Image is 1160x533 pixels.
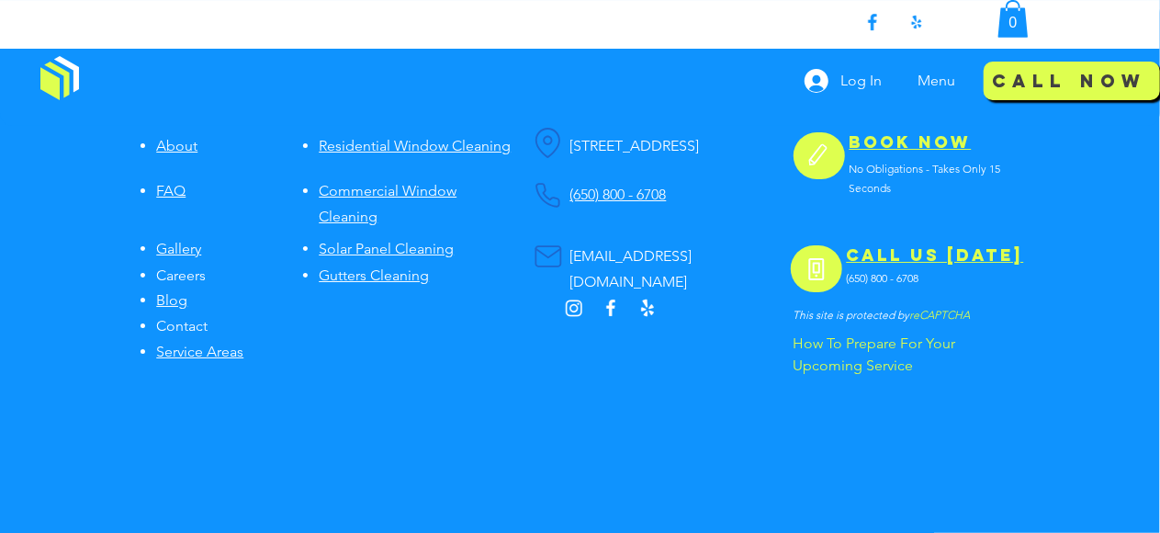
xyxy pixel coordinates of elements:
[534,243,563,270] button: Mail
[319,266,429,284] a: Gutters Cleaning
[563,297,659,319] ul: Social Bar
[563,297,585,319] img: Instagram
[862,11,928,33] ul: Social Bar
[850,162,1001,195] span: No Obligations - Takes Only 15 Seconds
[909,58,965,104] p: Menu
[794,308,910,322] span: This site is protected by
[40,56,79,100] img: Window Cleaning Budds, Affordable window cleaning services near me in Los Angeles
[319,137,511,154] a: Residential Window Cleaning
[847,271,919,285] span: (650) 800 - 6708
[910,308,971,322] span: reCAPTCHA
[600,297,622,319] img: Facebook
[794,335,956,373] span: How To Prepare For Your Upcoming Service
[156,240,201,257] a: Gallery
[319,182,456,225] a: Commercial Window Cleaning
[156,182,186,199] a: FAQ
[792,63,895,98] button: Log In
[850,131,972,153] a: BOOK NOW
[906,454,1160,533] iframe: Wix Chat
[905,58,975,104] nav: Site
[636,297,659,319] img: Yelp!
[156,343,243,360] a: Service Areas
[1008,14,1017,30] text: 0
[847,244,1024,266] a: CALL US [DATE]
[534,181,563,209] button: Phone
[791,245,842,292] a: Phone
[906,11,928,33] img: Yelp!
[992,68,1147,93] span: Call Now
[570,186,667,203] a: (650) 800 - 6708
[156,291,187,309] a: Blog
[905,58,975,104] div: Menu
[794,132,845,179] button: Edit
[862,11,884,33] img: Facebook
[156,137,197,154] a: About
[156,266,206,284] span: Careers
[570,247,693,290] a: [EMAIL_ADDRESS][DOMAIN_NAME]
[984,60,1160,101] a: Call Now
[534,127,563,159] button: Location
[319,240,454,257] a: Solar Panel Cleaning
[570,137,700,154] span: [STREET_ADDRESS]
[835,71,889,91] span: Log In
[156,317,208,335] span: Contact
